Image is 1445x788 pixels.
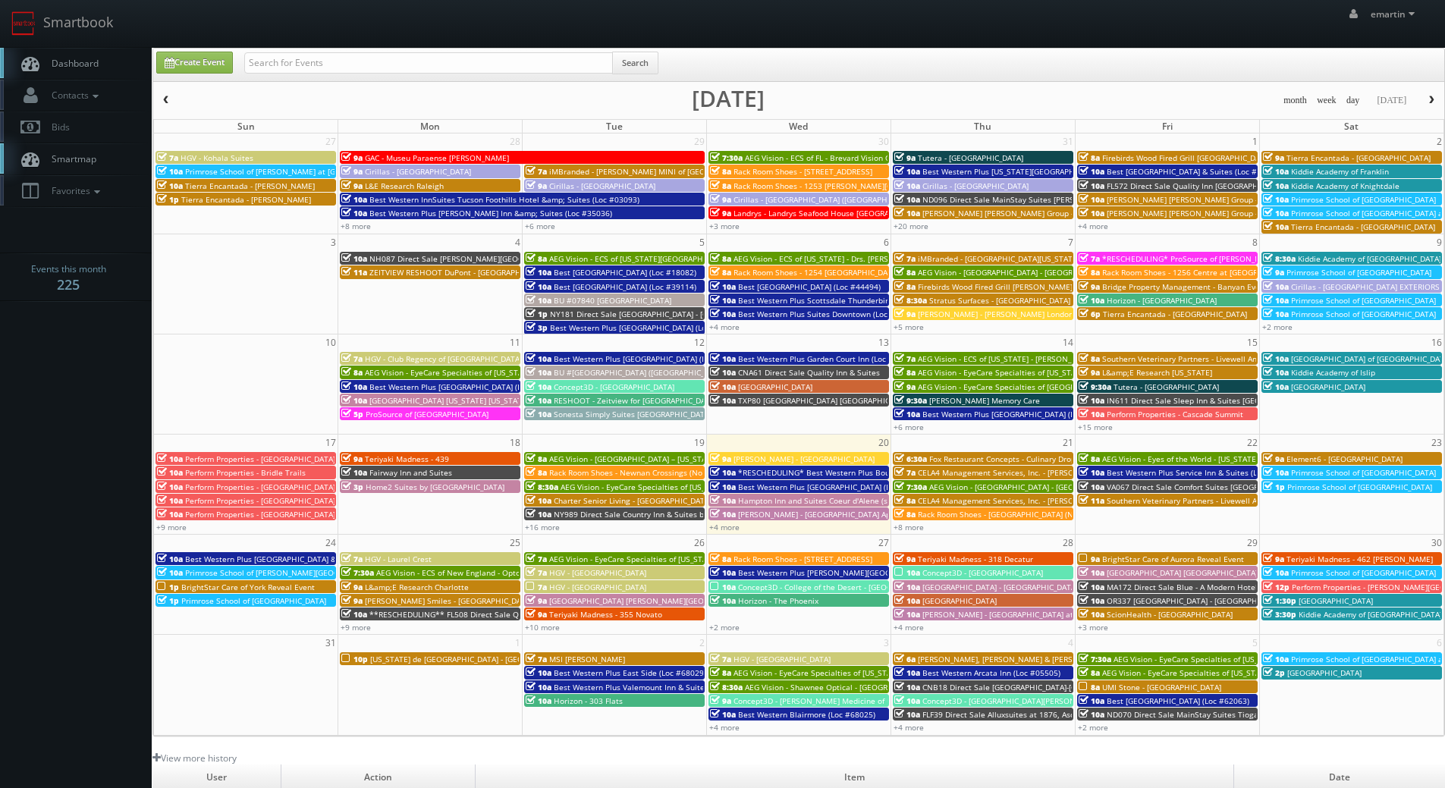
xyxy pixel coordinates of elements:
span: ZEITVIEW RESHOOT DuPont - [GEOGRAPHIC_DATA], [GEOGRAPHIC_DATA] [369,267,631,278]
span: Best Western Plus Garden Court Inn (Loc #05224) [738,353,919,364]
span: 10a [341,395,367,406]
span: Rack Room Shoes - [STREET_ADDRESS] [733,166,872,177]
span: [PERSON_NAME] - [GEOGRAPHIC_DATA] [733,454,875,464]
span: 9a [1263,554,1284,564]
span: 8a [526,253,547,264]
span: 10a [1263,281,1289,292]
span: Teriyaki Madness - 318 Decatur [918,554,1033,564]
span: TXP80 [GEOGRAPHIC_DATA] [GEOGRAPHIC_DATA] [738,395,914,406]
span: AEG Vision - [GEOGRAPHIC_DATA] – [US_STATE][GEOGRAPHIC_DATA]. ([GEOGRAPHIC_DATA]) [549,454,875,464]
span: 8a [894,495,916,506]
span: Best Western Plus [GEOGRAPHIC_DATA] (Loc #11187) [738,482,931,492]
span: Best Western InnSuites Tucson Foothills Hotel &amp; Suites (Loc #03093) [369,194,639,205]
span: 3p [341,482,363,492]
span: 10a [1263,381,1289,392]
span: Hampton Inn and Suites Coeur d'Alene (second shoot) [738,495,935,506]
span: 7a [894,253,916,264]
span: 8a [1079,353,1100,364]
span: 7a [526,554,547,564]
span: Firebirds Wood Fired Grill [PERSON_NAME] [918,281,1073,292]
span: 9a [526,181,547,191]
span: Cirillas - [GEOGRAPHIC_DATA] [922,181,1029,191]
span: 10a [1263,467,1289,478]
span: 10a [710,367,736,378]
span: Fairway Inn and Suites [369,467,452,478]
span: 10a [710,395,736,406]
span: Primrose School of [PERSON_NAME][GEOGRAPHIC_DATA] [185,567,390,578]
span: 10a [1263,353,1289,364]
span: 8a [341,367,363,378]
span: Perform Properties - Bridle Trails [185,467,306,478]
span: 10a [1263,367,1289,378]
span: FL572 Direct Sale Quality Inn [GEOGRAPHIC_DATA] North I-75 [1107,181,1329,191]
span: 8a [894,281,916,292]
span: Element6 - [GEOGRAPHIC_DATA] [1286,454,1403,464]
span: Primrose School of [GEOGRAPHIC_DATA] [1291,467,1436,478]
span: Rack Room Shoes - Newnan Crossings (No Rush) [549,467,724,478]
span: Cirillas - [GEOGRAPHIC_DATA] ([GEOGRAPHIC_DATA]) [733,194,921,205]
span: Primrose School of [GEOGRAPHIC_DATA] [1291,309,1436,319]
span: Primrose School of [GEOGRAPHIC_DATA] [1291,567,1436,578]
span: Smartmap [44,152,96,165]
span: 9a [894,554,916,564]
span: ND096 Direct Sale MainStay Suites [PERSON_NAME] [922,194,1114,205]
span: Charter Senior Living - [GEOGRAPHIC_DATA] [554,495,712,506]
span: 9a [1079,281,1100,292]
span: Tierra Encantada - [GEOGRAPHIC_DATA] [1286,152,1431,163]
span: Tutera - [GEOGRAPHIC_DATA] [918,152,1023,163]
a: +3 more [709,221,740,231]
span: 10a [710,295,736,306]
span: Best Western Plus Scottsdale Thunderbird Suites (Loc #03156) [738,295,967,306]
span: Perform Properties - [GEOGRAPHIC_DATA] [185,482,335,492]
span: Perform Properties - Cascade Summit [1107,409,1243,419]
span: AEG Vision - EyeCare Specialties of [US_STATE] – [PERSON_NAME] Family EyeCare [918,367,1213,378]
span: 8a [710,554,731,564]
span: 8a [1079,454,1100,464]
span: 6:30a [894,454,927,464]
span: L&E Research Raleigh [365,181,444,191]
span: AEG Vision - [GEOGRAPHIC_DATA] - [GEOGRAPHIC_DATA] [929,482,1130,492]
span: 8:30a [1263,253,1296,264]
a: +9 more [156,522,187,532]
span: 11a [341,267,367,278]
span: Home2 Suites by [GEOGRAPHIC_DATA] [366,482,504,492]
span: Tierra Encantada - [PERSON_NAME] [185,181,315,191]
span: 9a [1263,454,1284,464]
a: +4 more [709,522,740,532]
span: Kiddie Academy of Islip [1291,367,1375,378]
span: 10a [894,194,920,205]
span: 9a [341,582,363,592]
span: 8a [894,509,916,520]
span: 7:30a [341,567,374,578]
span: 10a [157,454,183,464]
span: 10a [526,353,551,364]
button: day [1341,91,1365,110]
span: 10a [341,208,367,218]
span: 10a [894,208,920,218]
span: NH087 Direct Sale [PERSON_NAME][GEOGRAPHIC_DATA], Ascend Hotel Collection [369,253,666,264]
span: Primrose School of [GEOGRAPHIC_DATA] [1286,267,1431,278]
span: 9a [341,181,363,191]
span: [GEOGRAPHIC_DATA] [GEOGRAPHIC_DATA] [1107,567,1258,578]
span: Rack Room Shoes - 1254 [GEOGRAPHIC_DATA] [733,267,899,278]
span: 10a [526,295,551,306]
img: smartbook-logo.png [11,11,36,36]
span: HGV - Kohala Suites [181,152,253,163]
span: 9:30a [894,395,927,406]
span: 10a [1263,309,1289,319]
span: 9:30a [1079,381,1111,392]
span: 10a [894,567,920,578]
span: Primrose School of [PERSON_NAME] at [GEOGRAPHIC_DATA] [185,166,402,177]
span: 10a [157,467,183,478]
span: Best Western Plus [US_STATE][GEOGRAPHIC_DATA] [GEOGRAPHIC_DATA] (Loc #37096) [922,166,1232,177]
span: Rack Room Shoes - 1256 Centre at [GEOGRAPHIC_DATA] [1102,267,1304,278]
span: HGV - [GEOGRAPHIC_DATA] [549,567,646,578]
span: 10a [710,281,736,292]
span: Best Western Plus Suites Downtown (Loc #61037) [738,309,920,319]
span: 10a [157,554,183,564]
span: 10a [1263,181,1289,191]
span: Tierra Encantada - [GEOGRAPHIC_DATA] [1103,309,1247,319]
span: Concept3D - [GEOGRAPHIC_DATA] [554,381,674,392]
span: Perform Properties - [GEOGRAPHIC_DATA] [185,495,335,506]
span: Cirillas - [GEOGRAPHIC_DATA] [549,181,655,191]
